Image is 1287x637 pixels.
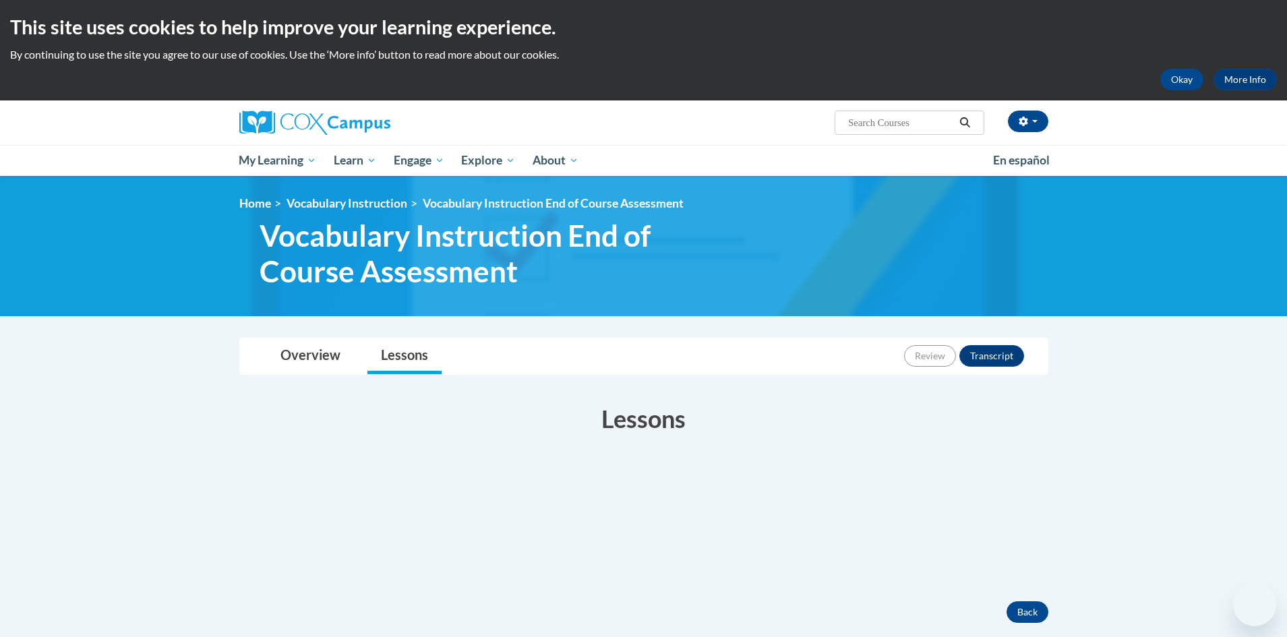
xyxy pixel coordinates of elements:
a: My Learning [231,145,326,176]
span: Vocabulary Instruction End of Course Assessment [260,218,725,289]
span: Learn [334,152,376,169]
a: More Info [1214,69,1277,90]
p: By continuing to use the site you agree to our use of cookies. Use the ‘More info’ button to read... [10,47,1277,62]
button: Back [1007,601,1048,623]
button: Search [955,115,975,131]
a: Learn [325,145,385,176]
a: Engage [385,145,453,176]
img: Cox Campus [239,111,390,135]
span: About [533,152,578,169]
a: Vocabulary Instruction [287,196,407,210]
a: En español [984,146,1058,175]
a: Explore [452,145,524,176]
a: Overview [267,338,354,374]
span: Explore [461,152,515,169]
span: My Learning [239,152,316,169]
span: Vocabulary Instruction End of Course Assessment [423,196,684,210]
a: Lessons [367,338,442,374]
a: Home [239,196,271,210]
div: Main menu [219,145,1069,176]
iframe: Button to launch messaging window [1233,583,1276,626]
span: En español [993,153,1050,167]
h3: Lessons [239,402,1048,435]
span: Engage [394,152,444,169]
button: Transcript [959,345,1024,367]
button: Review [904,345,956,367]
button: Okay [1160,69,1203,90]
input: Search Courses [847,115,955,131]
button: Account Settings [1008,111,1048,132]
a: Cox Campus [239,111,496,135]
a: About [524,145,587,176]
h2: This site uses cookies to help improve your learning experience. [10,13,1277,40]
